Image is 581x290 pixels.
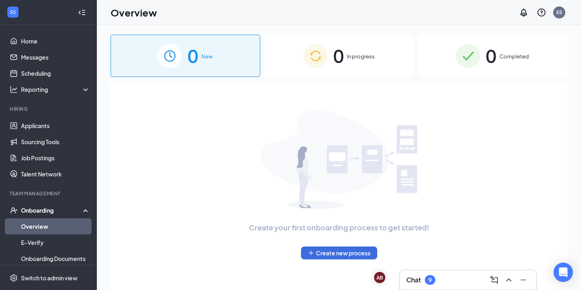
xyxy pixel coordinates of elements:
[249,222,429,233] span: Create your first onboarding process to get started!
[301,246,377,259] button: PlusCreate new process
[78,8,86,17] svg: Collapse
[9,8,17,16] svg: WorkstreamLogo
[21,206,83,214] div: Onboarding
[21,65,90,81] a: Scheduling
[333,42,344,70] span: 0
[21,251,90,267] a: Onboarding Documents
[499,52,529,60] span: Completed
[376,274,383,281] div: AB
[21,218,90,234] a: Overview
[21,134,90,150] a: Sourcing Tools
[486,42,496,70] span: 0
[21,49,90,65] a: Messages
[188,42,198,70] span: 0
[518,275,528,285] svg: Minimize
[406,275,421,284] h3: Chat
[504,275,514,285] svg: ChevronUp
[347,52,375,60] span: In progress
[21,150,90,166] a: Job Postings
[10,85,18,93] svg: Analysis
[537,8,546,17] svg: QuestionInfo
[10,274,18,282] svg: Settings
[517,273,530,286] button: Minimize
[10,106,88,112] div: Hiring
[21,274,77,282] div: Switch to admin view
[554,263,573,282] div: Open Intercom Messenger
[21,118,90,134] a: Applicants
[10,206,18,214] svg: UserCheck
[519,8,529,17] svg: Notifications
[428,277,432,284] div: 9
[21,234,90,251] a: E-Verify
[21,166,90,182] a: Talent Network
[308,250,314,256] svg: Plus
[201,52,213,60] span: New
[489,275,499,285] svg: ComposeMessage
[21,33,90,49] a: Home
[556,9,562,16] div: ES
[488,273,501,286] button: ComposeMessage
[502,273,515,286] button: ChevronUp
[111,6,157,19] h1: Overview
[10,190,88,197] div: Team Management
[21,85,90,93] div: Reporting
